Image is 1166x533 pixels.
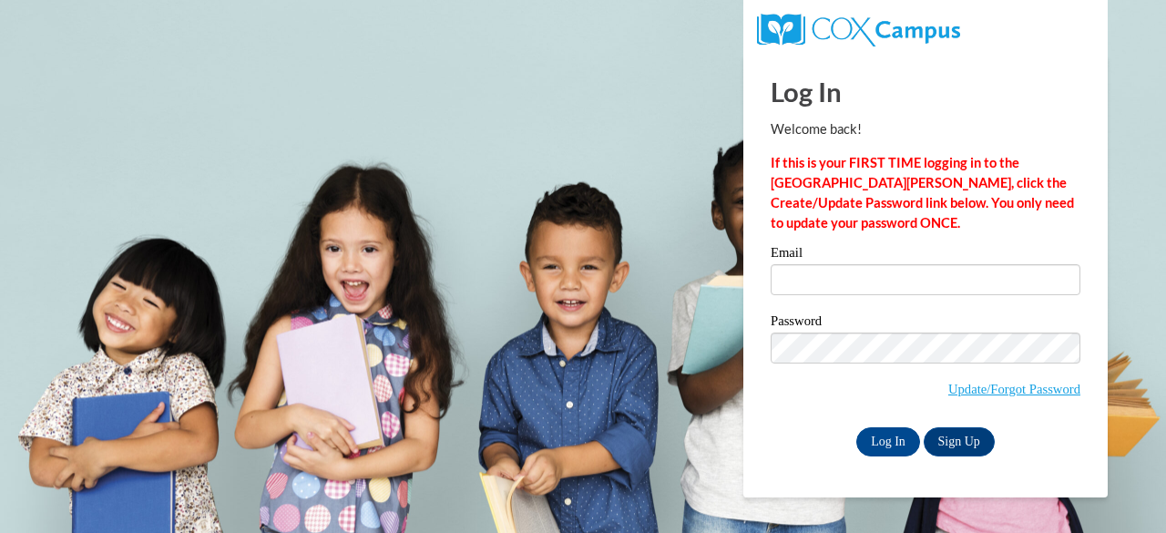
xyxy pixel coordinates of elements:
[771,119,1080,139] p: Welcome back!
[948,382,1080,396] a: Update/Forgot Password
[771,73,1080,110] h1: Log In
[771,314,1080,333] label: Password
[771,246,1080,264] label: Email
[771,155,1074,231] strong: If this is your FIRST TIME logging in to the [GEOGRAPHIC_DATA][PERSON_NAME], click the Create/Upd...
[757,14,960,46] img: COX Campus
[757,21,960,36] a: COX Campus
[924,427,995,456] a: Sign Up
[856,427,920,456] input: Log In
